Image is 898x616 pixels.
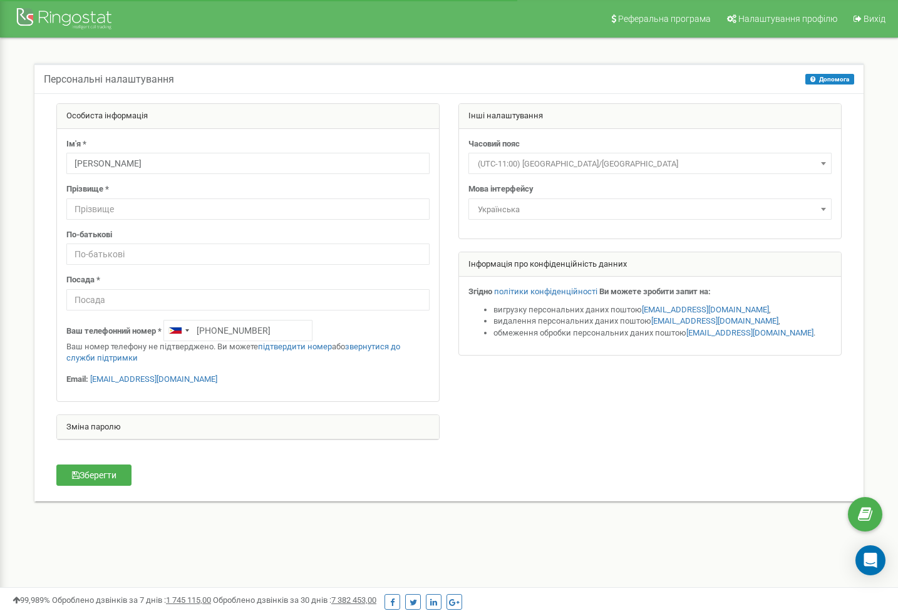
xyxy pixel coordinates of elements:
[686,328,813,337] a: [EMAIL_ADDRESS][DOMAIN_NAME]
[738,14,837,24] span: Налаштування профілю
[66,198,430,220] input: Прізвище
[56,465,132,486] button: Зберегти
[163,320,312,341] input: +1-800-555-55-55
[90,374,217,384] a: [EMAIL_ADDRESS][DOMAIN_NAME]
[855,545,885,575] div: Open Intercom Messenger
[66,289,430,311] input: Посада
[459,252,841,277] div: Інформація про конфіденційність данних
[599,287,711,296] strong: Ви можете зробити запит на:
[66,244,430,265] input: По-батькові
[642,305,769,314] a: [EMAIL_ADDRESS][DOMAIN_NAME]
[66,326,162,337] label: Ваш телефонний номер *
[473,155,827,173] span: (UTC-11:00) Pacific/Midway
[213,595,376,605] span: Оброблено дзвінків за 30 днів :
[164,321,193,341] div: Telephone country code
[258,342,332,351] a: підтвердити номер
[468,198,832,220] span: Українська
[66,274,100,286] label: Посада *
[166,595,211,605] u: 1 745 115,00
[468,287,492,296] strong: Згідно
[52,595,211,605] span: Оброблено дзвінків за 7 днів :
[618,14,711,24] span: Реферальна програма
[493,304,832,316] li: вигрузку персональних даних поштою ,
[13,595,50,605] span: 99,989%
[494,287,597,296] a: політики конфіденційності
[468,183,534,195] label: Мова інтерфейсу
[651,316,778,326] a: [EMAIL_ADDRESS][DOMAIN_NAME]
[493,316,832,327] li: видалення персональних даних поштою ,
[66,374,88,384] strong: Email:
[493,327,832,339] li: обмеження обробки персональних даних поштою .
[66,229,112,241] label: По-батькові
[331,595,376,605] u: 7 382 453,00
[864,14,885,24] span: Вихід
[66,341,430,364] p: Ваш номер телефону не підтверджено. Ви можете або
[57,415,439,440] div: Зміна паролю
[57,104,439,129] div: Особиста інформація
[44,74,174,85] h5: Персональні налаштування
[66,138,86,150] label: Ім'я *
[459,104,841,129] div: Інші налаштування
[468,153,832,174] span: (UTC-11:00) Pacific/Midway
[66,183,109,195] label: Прізвище *
[66,153,430,174] input: Ім'я
[473,201,827,218] span: Українська
[805,74,854,85] button: Допомога
[468,138,520,150] label: Часовий пояс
